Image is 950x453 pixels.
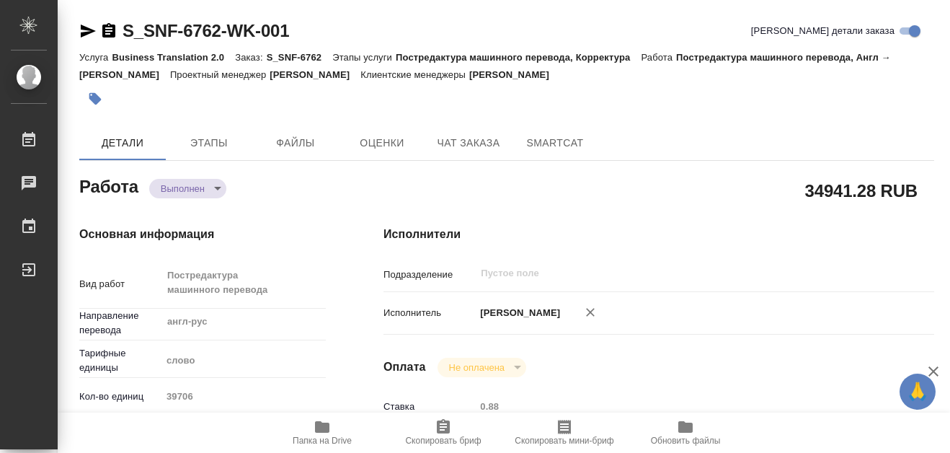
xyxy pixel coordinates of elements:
p: Кол-во единиц [79,390,161,404]
button: Папка на Drive [262,413,383,453]
p: Клиентские менеджеры [360,69,469,80]
p: [PERSON_NAME] [475,306,560,320]
button: Добавить тэг [79,83,111,115]
h4: Исполнители [383,226,934,243]
p: Исполнитель [383,306,475,320]
button: Не оплачена [445,361,509,374]
button: Скопировать бриф [383,413,504,453]
p: Проектный менеджер [170,69,270,80]
span: SmartCat [520,134,590,152]
span: 🙏 [905,377,930,407]
h2: Работа [79,172,138,198]
p: Направление перевода [79,309,161,338]
button: Скопировать ссылку для ЯМессенджера [79,22,97,40]
p: Вид работ [79,277,161,291]
input: Пустое поле [161,386,326,407]
span: Чат заказа [434,134,503,152]
div: Выполнен [438,358,526,377]
p: Работа [641,52,676,63]
span: [PERSON_NAME] детали заказа [751,24,894,38]
p: Тарифные единицы [79,346,161,375]
p: Business Translation 2.0 [112,52,235,63]
span: Детали [88,134,157,152]
p: Ставка [383,400,475,414]
h4: Оплата [383,359,426,376]
span: Оценки [347,134,417,152]
div: Выполнен [149,179,226,198]
span: Скопировать бриф [405,436,481,446]
button: Скопировать мини-бриф [504,413,625,453]
p: [PERSON_NAME] [270,69,360,80]
p: [PERSON_NAME] [469,69,560,80]
input: Пустое поле [479,265,854,282]
h4: Основная информация [79,226,326,243]
span: Файлы [261,134,330,152]
span: Этапы [174,134,244,152]
p: Постредактура машинного перевода, Корректура [396,52,641,63]
button: Обновить файлы [625,413,746,453]
input: Пустое поле [475,396,888,417]
span: Скопировать мини-бриф [515,436,613,446]
div: слово [161,348,326,373]
p: Заказ: [235,52,266,63]
p: S_SNF-6762 [267,52,333,63]
button: Выполнен [156,182,209,195]
p: Услуга [79,52,112,63]
span: Папка на Drive [293,436,352,446]
h2: 34941.28 RUB [805,178,918,203]
p: Подразделение [383,268,475,282]
button: 🙏 [900,374,936,410]
p: Этапы услуги [332,52,396,63]
a: S_SNF-6762-WK-001 [123,21,289,40]
button: Скопировать ссылку [100,22,117,40]
button: Удалить исполнителя [574,296,606,328]
span: Обновить файлы [651,436,721,446]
